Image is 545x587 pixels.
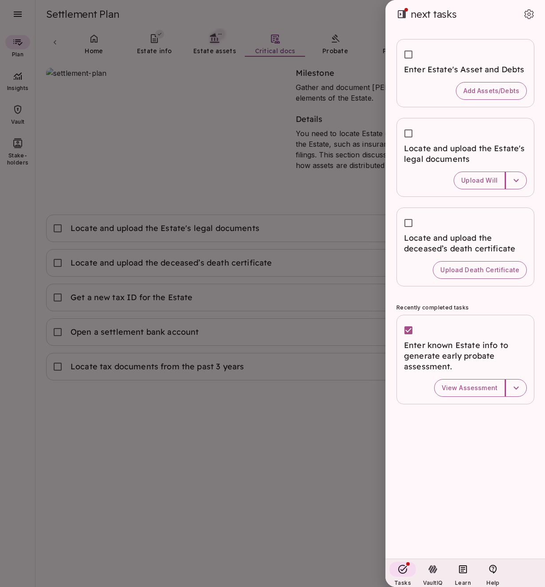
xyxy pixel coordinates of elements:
[404,233,527,254] span: Locate and upload the deceased’s death certificate
[455,579,471,586] span: Learn
[411,8,457,20] span: next tasks
[394,579,411,586] span: Tasks
[404,340,527,372] span: Enter known Estate info to generate early probate assessment.
[423,579,443,586] span: VaultIQ
[404,143,527,164] span: Locate and upload the Estate's legal documents
[404,64,527,75] span: Enter Estate's Asset and Debts
[396,39,534,107] div: Enter Estate's Asset and DebtsAdd Assets/Debts
[463,87,519,95] span: Add Assets/Debts
[396,118,534,197] div: Locate and upload the Estate's legal documentsUpload Will
[486,579,499,586] span: Help
[396,315,534,404] div: Enter known Estate info to generate early probate assessment.View Assessment
[440,266,519,274] span: Upload Death Certificate
[461,176,498,184] span: Upload Will
[433,261,527,279] button: Upload Death Certificate
[396,304,469,311] span: Recently completed tasks
[434,379,505,397] button: View Assessment
[454,172,505,189] button: Upload Will
[396,207,534,286] div: Locate and upload the deceased’s death certificateUpload Death Certificate
[456,82,527,100] button: Add Assets/Debts
[442,384,498,392] span: View Assessment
